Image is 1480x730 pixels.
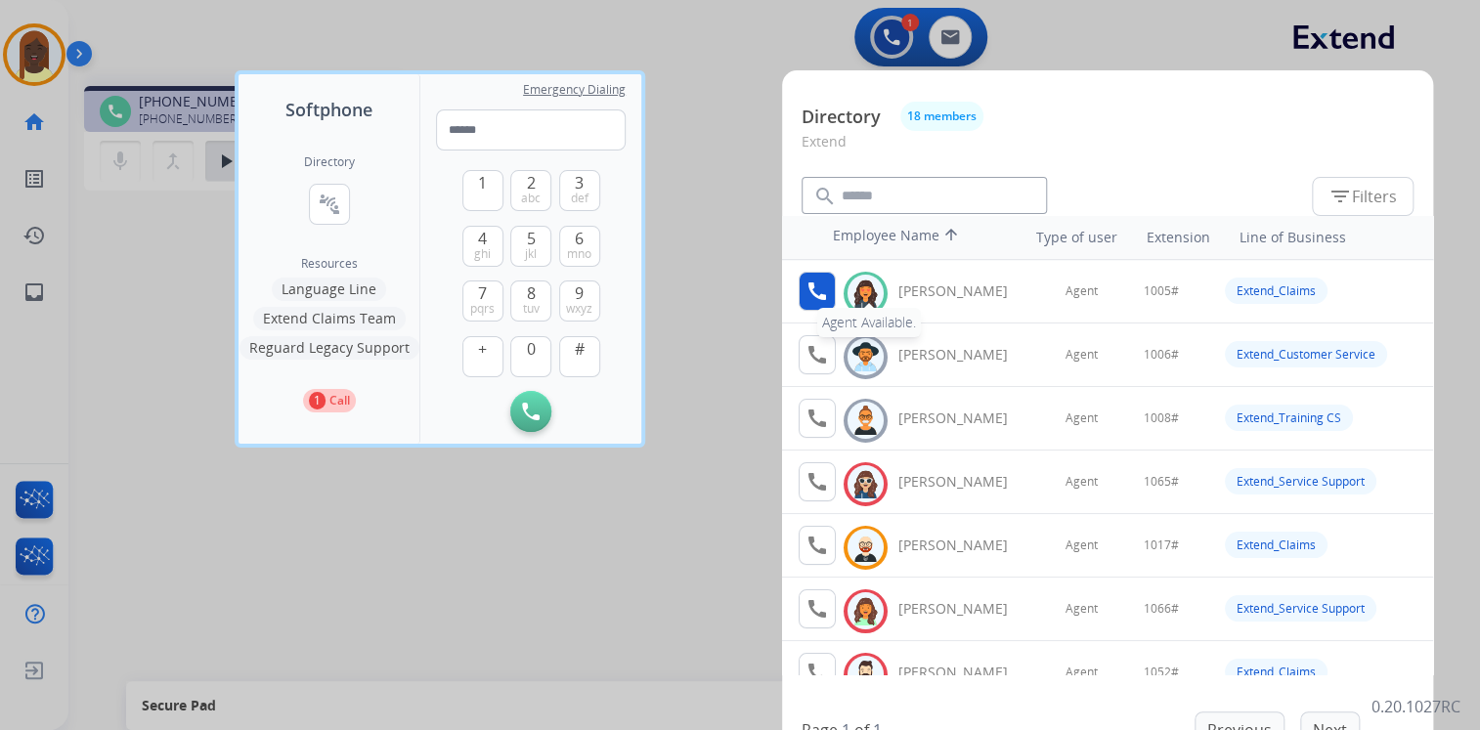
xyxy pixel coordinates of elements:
span: 1052# [1144,665,1179,680]
p: 0.20.1027RC [1371,695,1460,718]
span: Agent [1066,474,1098,490]
span: wxyz [566,301,592,317]
span: 1066# [1144,601,1179,617]
button: 4ghi [462,226,503,267]
mat-icon: call [805,343,829,366]
div: Extend_Claims [1225,659,1328,685]
mat-icon: call [805,470,829,494]
mat-icon: call [805,279,829,303]
div: [PERSON_NAME] [898,408,1029,428]
img: avatar [851,342,880,372]
span: jkl [525,246,537,262]
div: Extend_Claims [1225,278,1328,304]
span: abc [521,191,541,206]
span: ghi [474,246,491,262]
div: [PERSON_NAME] [898,345,1029,365]
span: 7 [478,281,487,305]
div: Extend_Customer Service [1225,341,1387,367]
mat-icon: call [805,407,829,430]
div: [PERSON_NAME] [898,536,1029,555]
div: [PERSON_NAME] [898,663,1029,682]
span: 1017# [1144,537,1179,553]
button: 5jkl [510,226,551,267]
div: Extend_Claims [1225,532,1328,558]
span: Agent [1066,347,1098,363]
button: Filters [1312,177,1414,216]
button: 7pqrs [462,280,503,322]
img: avatar [851,596,880,626]
mat-icon: call [805,597,829,621]
img: avatar [851,660,880,690]
button: 8tuv [510,280,551,322]
span: Filters [1328,185,1397,208]
button: + [462,336,503,377]
span: 1065# [1144,474,1179,490]
span: 6 [575,227,584,250]
div: [PERSON_NAME] [898,472,1029,492]
img: avatar [851,279,880,309]
span: Agent [1066,537,1098,553]
span: tuv [523,301,540,317]
button: Reguard Legacy Support [239,336,419,360]
span: 2 [527,171,536,194]
mat-icon: search [813,185,837,208]
span: Softphone [285,96,372,123]
h2: Directory [304,154,355,170]
mat-icon: call [805,534,829,557]
img: call-button [522,403,540,420]
button: 18 members [900,102,983,131]
span: # [575,337,585,361]
p: Call [329,392,350,409]
th: Extension [1136,218,1219,257]
span: 8 [527,281,536,305]
p: Directory [802,104,881,130]
span: pqrs [470,301,495,317]
span: mno [567,246,591,262]
button: 0 [510,336,551,377]
button: 3def [559,170,600,211]
span: + [478,337,487,361]
span: Agent [1066,410,1098,426]
button: 1Call [303,389,356,412]
span: 1005# [1144,283,1179,299]
div: [PERSON_NAME] [898,599,1029,619]
mat-icon: filter_list [1328,185,1352,208]
div: [PERSON_NAME] [898,281,1029,301]
div: Agent Available. [817,308,921,337]
div: Extend_Training CS [1225,405,1353,431]
button: Agent Available. [799,272,836,311]
div: Extend_Service Support [1225,595,1376,622]
span: Emergency Dialing [523,82,626,98]
button: 1 [462,170,503,211]
mat-icon: connect_without_contact [318,193,341,216]
p: 1 [309,392,326,409]
div: Extend_Service Support [1225,468,1376,494]
mat-icon: call [805,661,829,684]
span: def [571,191,588,206]
button: 6mno [559,226,600,267]
button: # [559,336,600,377]
th: Line of Business [1229,218,1423,257]
button: 2abc [510,170,551,211]
th: Type of user [1009,218,1127,257]
p: Extend [802,131,1414,167]
button: Language Line [272,278,386,301]
img: avatar [851,469,880,499]
span: 1008# [1144,410,1179,426]
img: avatar [851,533,880,563]
span: 4 [478,227,487,250]
span: Agent [1066,283,1098,299]
span: 9 [575,281,584,305]
th: Employee Name [823,216,999,259]
span: 3 [575,171,584,194]
span: 1 [478,171,487,194]
img: avatar [851,406,880,436]
button: 9wxyz [559,280,600,322]
span: Agent [1066,601,1098,617]
span: 1006# [1144,347,1179,363]
button: Extend Claims Team [253,307,406,330]
mat-icon: arrow_upward [939,226,963,249]
span: Agent [1066,665,1098,680]
span: Resources [301,256,358,272]
span: 0 [527,337,536,361]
